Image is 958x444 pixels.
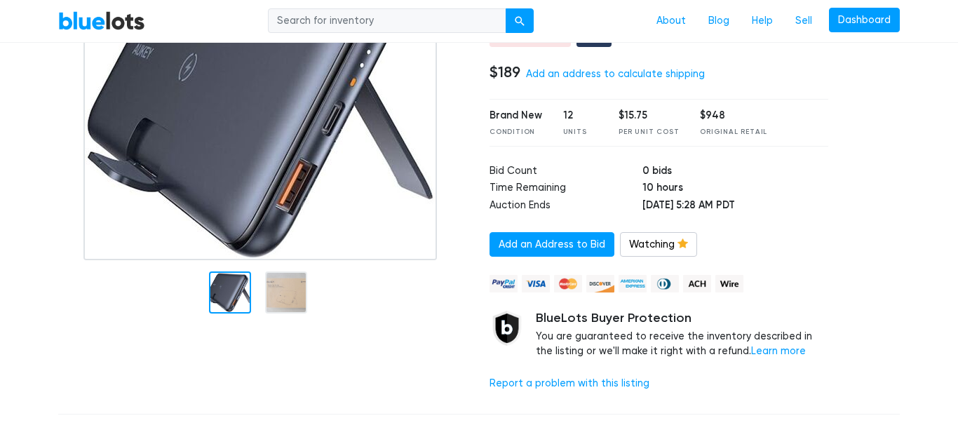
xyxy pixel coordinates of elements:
[784,8,823,34] a: Sell
[490,198,642,215] td: Auction Ends
[58,11,145,31] a: BlueLots
[586,275,614,292] img: discover-82be18ecfda2d062aad2762c1ca80e2d36a4073d45c9e0ffae68cd515fbd3d32.png
[490,127,542,137] div: Condition
[619,108,679,123] div: $15.75
[751,345,806,357] a: Learn more
[490,108,542,123] div: Brand New
[619,275,647,292] img: american_express-ae2a9f97a040b4b41f6397f7637041a5861d5f99d0716c09922aba4e24c8547d.png
[526,68,705,80] a: Add an address to calculate shipping
[536,311,828,326] h5: BlueLots Buyer Protection
[490,232,614,257] a: Add an Address to Bid
[536,311,828,359] div: You are guaranteed to receive the inventory described in the listing or we'll make it right with ...
[829,8,900,33] a: Dashboard
[490,163,642,181] td: Bid Count
[554,275,582,292] img: mastercard-42073d1d8d11d6635de4c079ffdb20a4f30a903dc55d1612383a1b395dd17f39.png
[683,275,711,292] img: ach-b7992fed28a4f97f893c574229be66187b9afb3f1a8d16a4691d3d3140a8ab00.png
[620,232,697,257] a: Watching
[642,180,828,198] td: 10 hours
[522,275,550,292] img: visa-79caf175f036a155110d1892330093d4c38f53c55c9ec9e2c3a54a56571784bb.png
[490,311,525,346] img: buyer_protection_shield-3b65640a83011c7d3ede35a8e5a80bfdfaa6a97447f0071c1475b91a4b0b3d01.png
[490,63,520,81] h4: $189
[645,8,697,34] a: About
[697,8,741,34] a: Blog
[490,275,518,292] img: paypal_credit-80455e56f6e1299e8d57f40c0dcee7b8cd4ae79b9eccbfc37e2480457ba36de9.png
[700,127,767,137] div: Original Retail
[741,8,784,34] a: Help
[268,8,506,34] input: Search for inventory
[490,180,642,198] td: Time Remaining
[715,275,743,292] img: wire-908396882fe19aaaffefbd8e17b12f2f29708bd78693273c0e28e3a24408487f.png
[619,127,679,137] div: Per Unit Cost
[700,108,767,123] div: $948
[563,127,598,137] div: Units
[651,275,679,292] img: diners_club-c48f30131b33b1bb0e5d0e2dbd43a8bea4cb12cb2961413e2f4250e06c020426.png
[563,108,598,123] div: 12
[490,377,649,389] a: Report a problem with this listing
[642,198,828,215] td: [DATE] 5:28 AM PDT
[642,163,828,181] td: 0 bids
